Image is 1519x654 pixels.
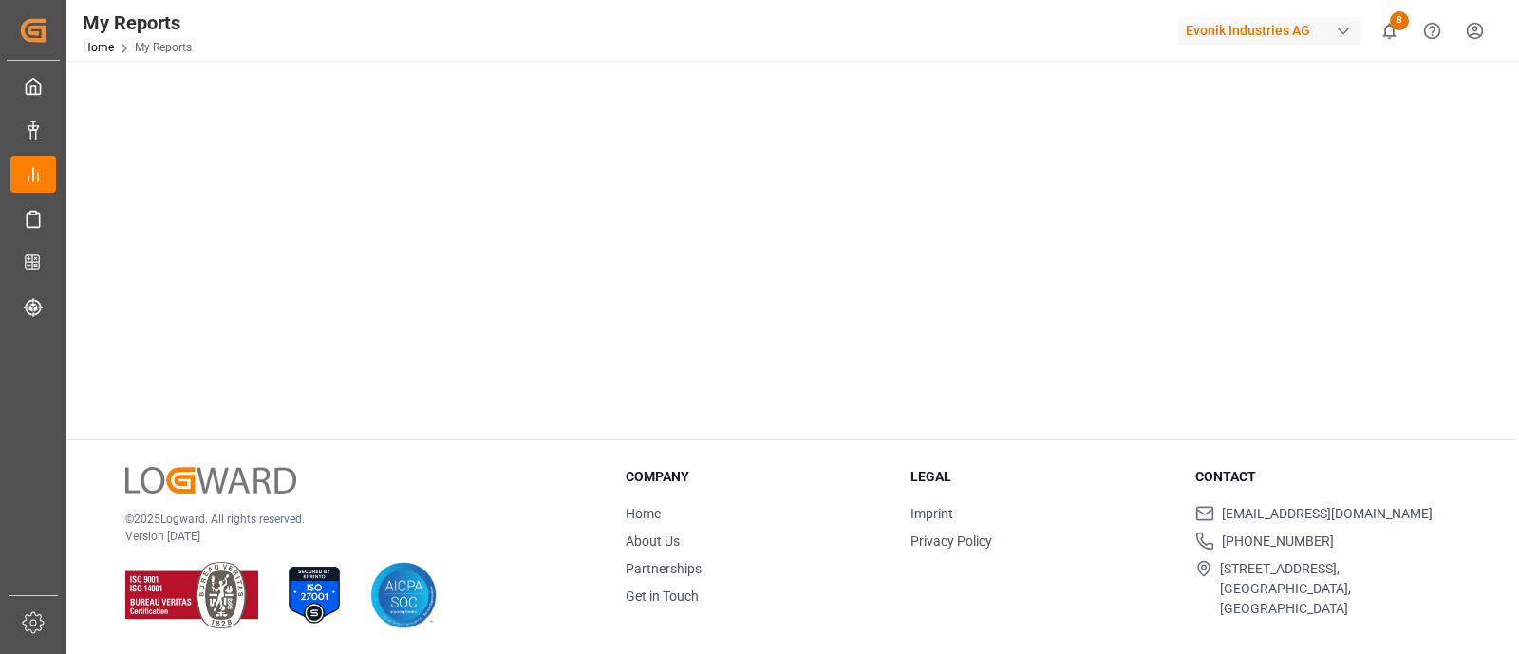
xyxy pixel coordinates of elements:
a: Partnerships [626,561,702,576]
a: Imprint [910,506,953,521]
a: Home [626,506,661,521]
a: Privacy Policy [910,533,992,549]
button: Evonik Industries AG [1178,12,1368,48]
a: Home [83,41,114,54]
a: About Us [626,533,680,549]
h3: Contact [1195,467,1456,487]
div: Evonik Industries AG [1178,17,1360,45]
a: Get in Touch [626,589,699,604]
span: [PHONE_NUMBER] [1222,532,1334,551]
img: ISO 27001 Certification [281,562,347,628]
h3: Legal [910,467,1172,487]
p: Version [DATE] [125,528,578,545]
p: © 2025 Logward. All rights reserved. [125,511,578,528]
img: ISO 9001 & ISO 14001 Certification [125,562,258,628]
img: Logward Logo [125,467,296,495]
span: 8 [1390,11,1409,30]
button: Help Center [1411,9,1453,52]
h3: Company [626,467,887,487]
div: My Reports [83,9,192,37]
span: [STREET_ADDRESS], [GEOGRAPHIC_DATA], [GEOGRAPHIC_DATA] [1220,559,1456,619]
span: [EMAIL_ADDRESS][DOMAIN_NAME] [1222,504,1433,524]
button: show 8 new notifications [1368,9,1411,52]
img: AICPA SOC [370,562,437,628]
